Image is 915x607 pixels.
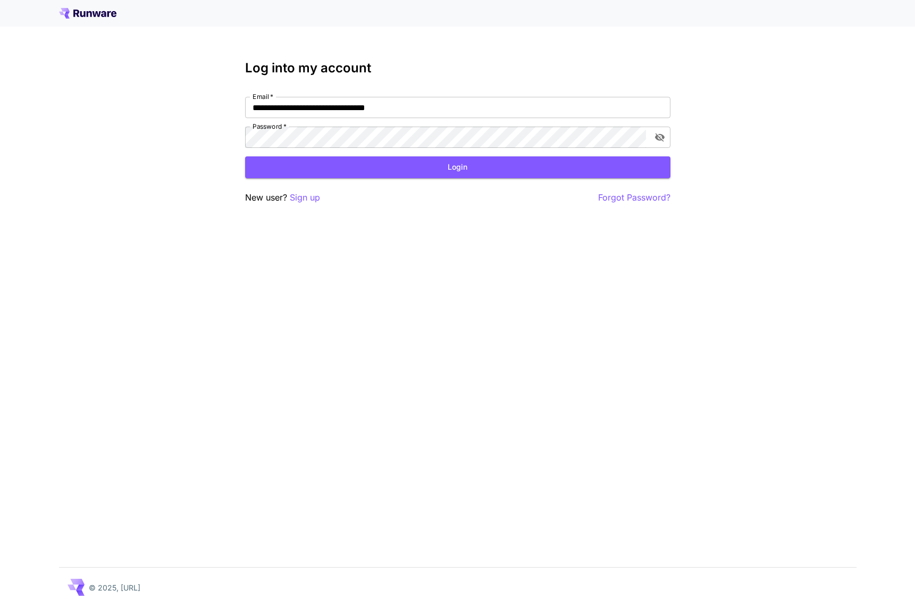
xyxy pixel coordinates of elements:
[598,191,670,204] button: Forgot Password?
[245,61,670,76] h3: Log into my account
[89,582,140,593] p: © 2025, [URL]
[245,156,670,178] button: Login
[650,128,669,147] button: toggle password visibility
[253,92,273,101] label: Email
[253,122,287,131] label: Password
[245,191,320,204] p: New user?
[290,191,320,204] button: Sign up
